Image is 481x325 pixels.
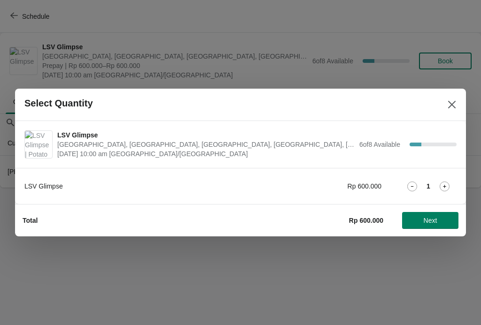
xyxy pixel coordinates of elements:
[57,140,355,149] span: [GEOGRAPHIC_DATA], [GEOGRAPHIC_DATA], [GEOGRAPHIC_DATA], [GEOGRAPHIC_DATA], [GEOGRAPHIC_DATA]
[23,217,38,224] strong: Total
[424,217,437,224] span: Next
[57,130,355,140] span: LSV Glimpse
[349,217,383,224] strong: Rp 600.000
[402,212,458,229] button: Next
[25,131,52,158] img: LSV Glimpse | Potato Head Suites & Studios, Jalan Petitenget, Seminyak, Badung Regency, Bali, Ind...
[57,149,355,159] span: [DATE] 10:00 am [GEOGRAPHIC_DATA]/[GEOGRAPHIC_DATA]
[427,181,430,191] strong: 1
[24,98,93,109] h2: Select Quantity
[297,181,381,191] div: Rp 600.000
[359,141,400,148] span: 6 of 8 Available
[24,181,278,191] div: LSV Glimpse
[443,96,460,113] button: Close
